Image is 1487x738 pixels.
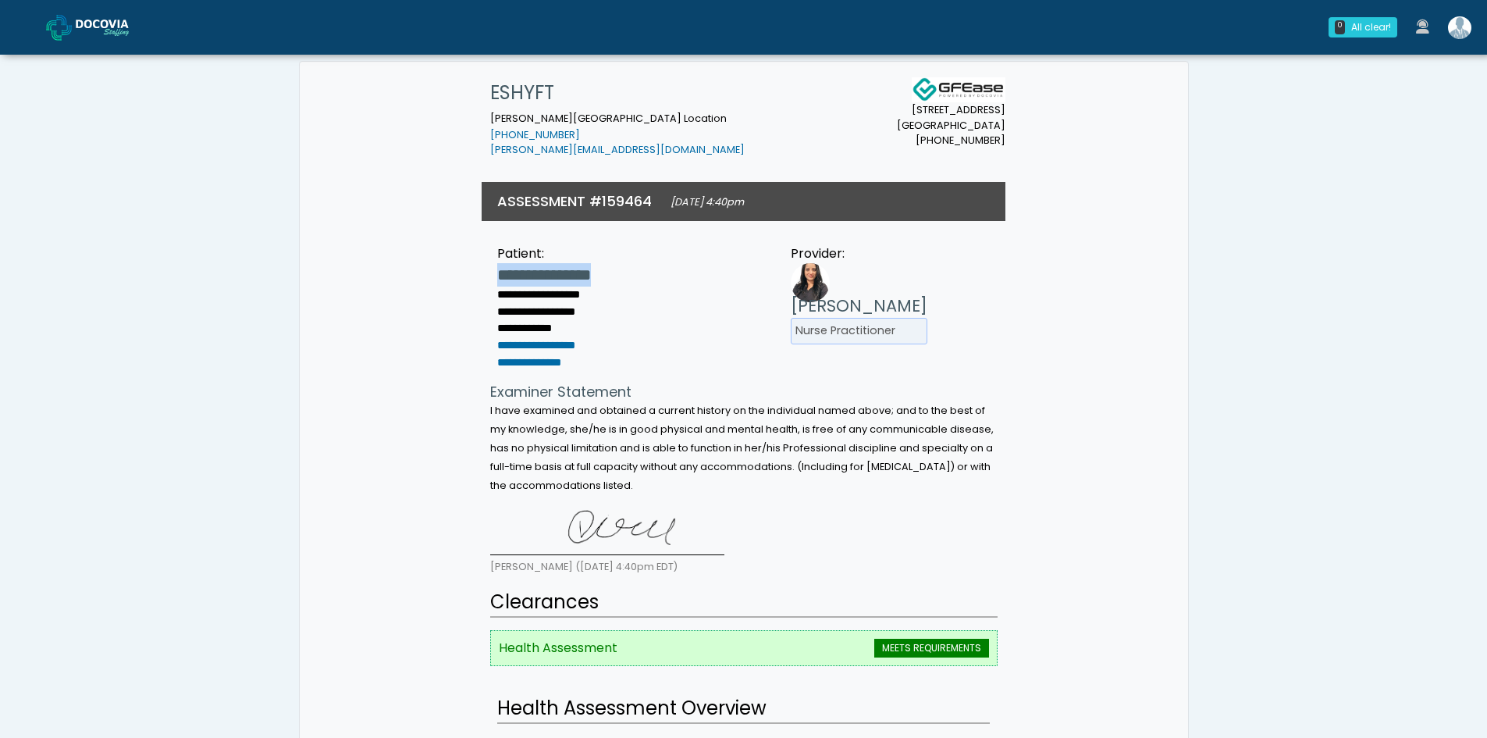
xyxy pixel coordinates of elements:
h3: ASSESSMENT #159464 [497,191,652,211]
h2: Clearances [490,588,998,618]
a: [PERSON_NAME][EMAIL_ADDRESS][DOMAIN_NAME] [490,143,745,156]
img: 9633LgAAAABklEQVQDAJ3R+RykfAurAAAAAElFTkSuQmCC [490,501,724,555]
h3: [PERSON_NAME] [791,294,927,318]
small: [DATE] 4:40pm [671,195,744,209]
a: 0 All clear! [1319,11,1407,44]
img: Shakerra Crippen [1448,16,1471,39]
small: [PERSON_NAME] ([DATE] 4:40pm EDT) [490,560,678,573]
img: Docovia [46,15,72,41]
div: Patient: [497,244,621,263]
span: MEETS REQUIREMENTS [874,639,989,658]
img: Provider image [791,263,830,302]
li: Nurse Practitioner [791,318,927,344]
li: Health Assessment [490,630,998,666]
h2: Health Assessment Overview [497,694,990,724]
div: All clear! [1351,20,1391,34]
a: Docovia [46,2,154,52]
div: Provider: [791,244,927,263]
h4: Examiner Statement [490,383,998,401]
small: I have examined and obtained a current history on the individual named above; and to the best of ... [490,404,994,492]
small: [STREET_ADDRESS] [GEOGRAPHIC_DATA] [PHONE_NUMBER] [897,102,1005,148]
img: Docovia [76,20,154,35]
button: Open LiveChat chat widget [12,6,59,53]
a: [PHONE_NUMBER] [490,128,580,141]
div: 0 [1335,20,1345,34]
small: [PERSON_NAME][GEOGRAPHIC_DATA] Location [490,112,745,157]
img: Docovia Staffing Logo [912,77,1005,102]
h1: ESHYFT [490,77,745,109]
